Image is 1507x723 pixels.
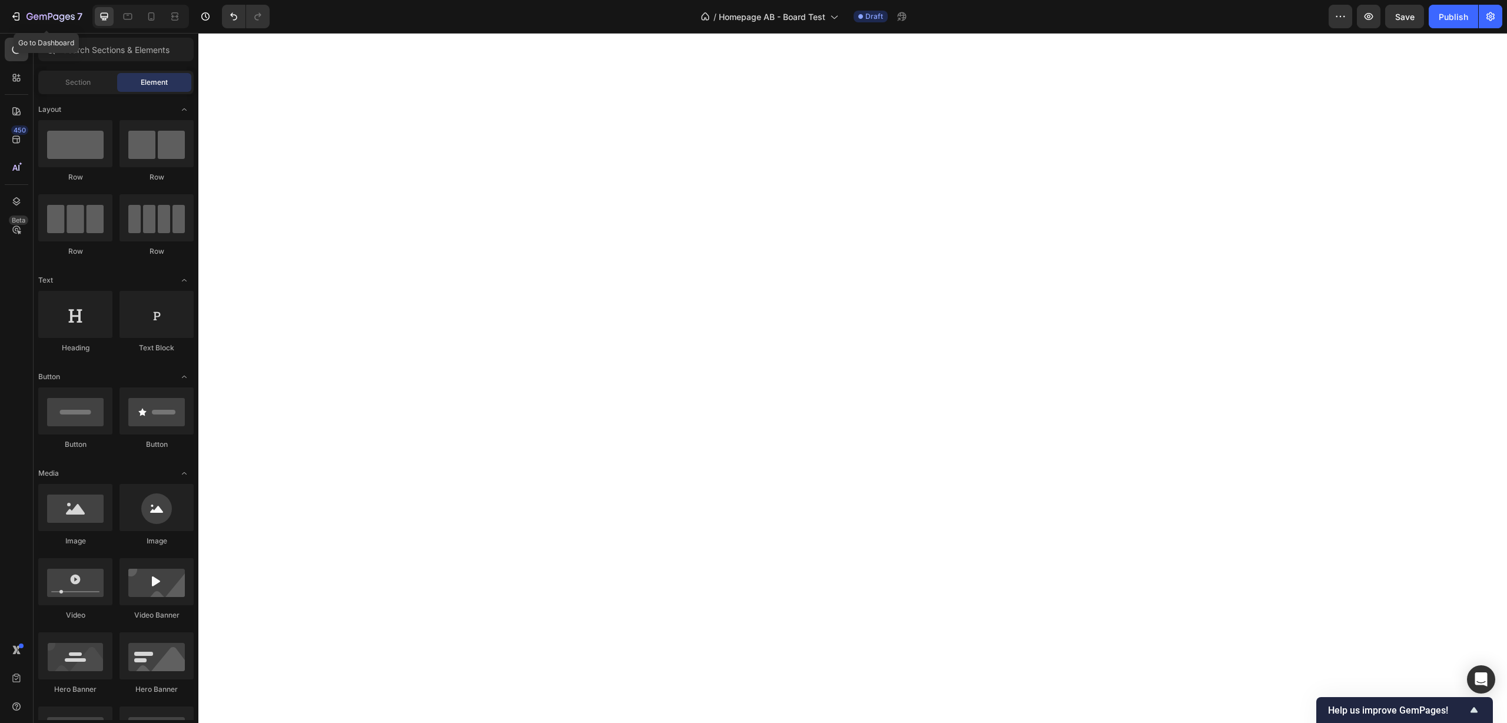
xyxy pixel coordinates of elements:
div: Undo/Redo [222,5,270,28]
button: Save [1385,5,1424,28]
div: Text Block [120,343,194,353]
div: Row [120,246,194,257]
span: / [713,11,716,23]
div: Video Banner [120,610,194,621]
div: Publish [1439,11,1468,23]
div: Image [120,536,194,546]
span: Toggle open [175,464,194,483]
span: Save [1395,12,1415,22]
span: Section [65,77,91,88]
span: Element [141,77,168,88]
div: Button [38,439,112,450]
span: Toggle open [175,100,194,119]
span: Layout [38,104,61,115]
span: Toggle open [175,271,194,290]
span: Homepage AB - Board Test [719,11,825,23]
button: Publish [1429,5,1478,28]
div: Row [120,172,194,183]
div: Button [120,439,194,450]
div: Row [38,172,112,183]
span: Media [38,468,59,479]
span: Button [38,372,60,382]
div: Open Intercom Messenger [1467,665,1495,694]
span: Draft [865,11,883,22]
iframe: Design area [198,33,1507,723]
span: Help us improve GemPages! [1328,705,1467,716]
button: Show survey - Help us improve GemPages! [1328,703,1481,717]
div: 450 [11,125,28,135]
span: Toggle open [175,367,194,386]
input: Search Sections & Elements [38,38,194,61]
div: Hero Banner [120,684,194,695]
div: Row [38,246,112,257]
p: 7 [77,9,82,24]
div: Image [38,536,112,546]
div: Video [38,610,112,621]
button: 7 [5,5,88,28]
div: Heading [38,343,112,353]
div: Hero Banner [38,684,112,695]
span: Text [38,275,53,286]
div: Beta [9,215,28,225]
